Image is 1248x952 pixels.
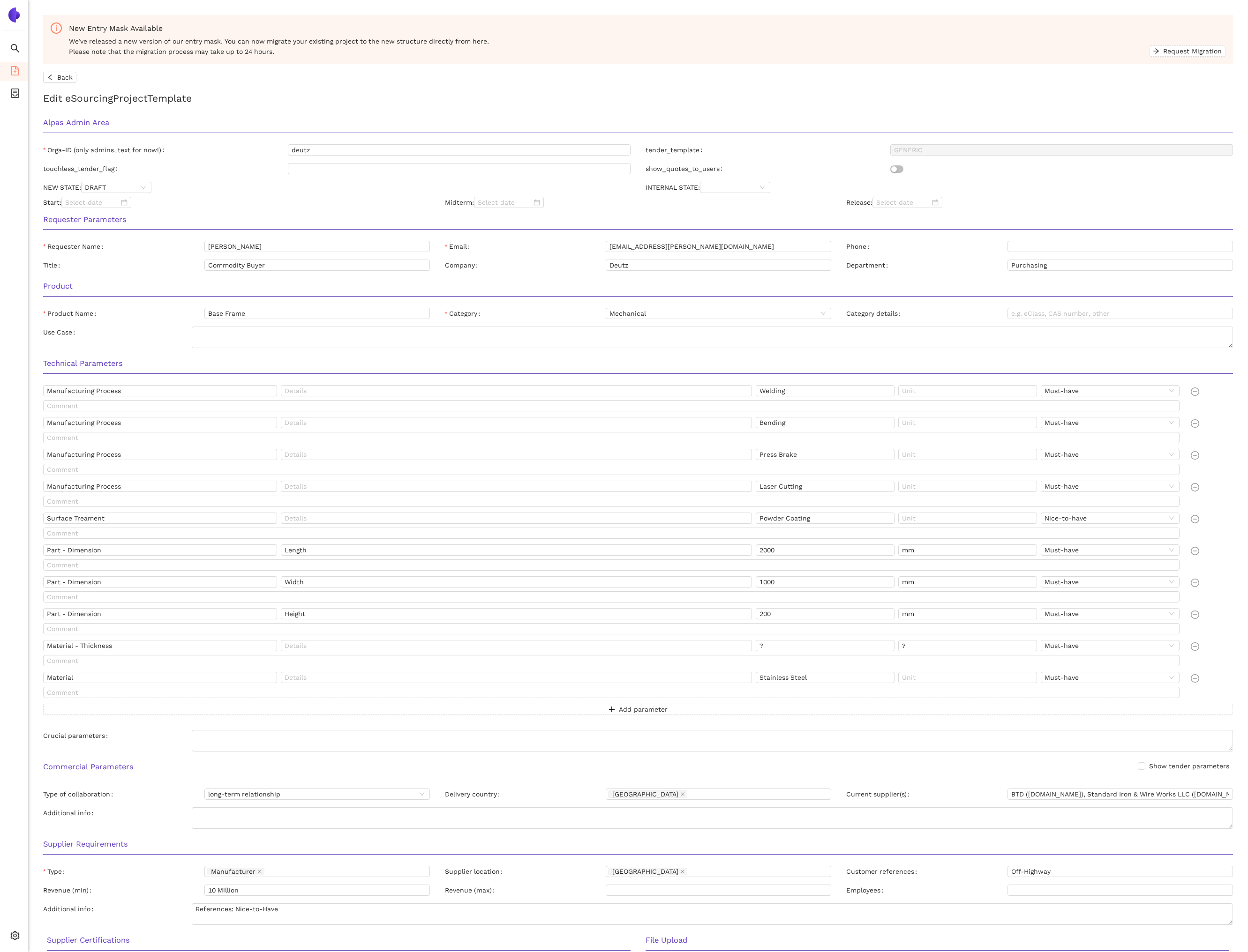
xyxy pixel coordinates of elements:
input: Unit [898,608,1037,619]
label: Product Name [43,308,100,319]
input: Comment [43,400,1180,411]
div: NEW STATE: [36,182,638,193]
label: Revenue (max) [445,885,498,896]
input: tender_template [890,144,1233,156]
input: Unit [898,417,1037,428]
input: Employees [1007,885,1233,896]
input: Details [281,385,752,396]
span: minus-circle [1191,387,1199,396]
span: minus-circle [1191,547,1199,555]
input: Name [43,385,277,396]
span: Must-have [1045,577,1176,587]
input: Details [281,640,752,651]
textarea: Additional info [192,807,1233,829]
input: Value [756,640,895,651]
input: Phone [1007,241,1233,252]
input: Value [756,385,895,396]
textarea: Crucial parameters [192,730,1233,751]
span: left [47,74,53,82]
h3: Supplier Requirements [43,838,1233,850]
input: Department [1007,260,1233,271]
input: Comment [43,623,1180,634]
input: Details [281,417,752,428]
span: Must-have [1045,640,1176,651]
textarea: Use Case [192,327,1233,348]
h3: Requester Parameters [43,214,1233,226]
span: Manufacturer [207,868,264,875]
span: United States [608,868,687,875]
span: Must-have [1045,417,1176,428]
input: Select date [478,197,532,208]
span: plus [609,706,615,714]
input: Unit [898,449,1037,460]
input: Title [204,260,430,271]
input: Comment [43,496,1180,507]
span: container [10,85,20,104]
input: Unit [898,481,1037,492]
span: long-term relationship [208,789,426,799]
div: Start: [36,197,437,208]
input: Orga-ID (only admins, text for now!) [288,144,631,156]
span: setting [10,928,20,946]
input: Name [43,672,277,683]
input: Value [756,481,895,492]
label: Phone [846,241,873,252]
input: Name [43,608,277,619]
input: Unit [898,513,1037,524]
span: Nice-to-have [1045,513,1176,523]
input: Name [43,640,277,651]
span: search [10,40,20,59]
span: close [680,792,685,797]
label: Category [445,308,484,319]
label: Type [43,866,68,877]
span: file-add [10,63,20,82]
label: Revenue (min) [43,885,95,896]
h3: Product [43,280,1233,292]
label: tender_template [646,144,706,156]
span: info-circle [51,22,62,34]
span: Add parameter [619,704,668,714]
label: Email [445,241,474,252]
label: Employees [846,885,887,896]
label: Current supplier(s) [846,788,913,800]
span: DRAFT [85,182,148,193]
input: Name [43,417,277,428]
input: Select date [876,197,930,208]
span: minus-circle [1191,610,1199,619]
input: Value [756,544,895,556]
input: Company [606,260,831,271]
label: Department [846,260,892,271]
input: Unit [898,640,1037,651]
label: Customer references [846,866,921,877]
input: Value [756,513,895,524]
div: Midterm: [437,197,839,208]
input: Current supplier(s) [1007,788,1233,800]
label: Additional info [43,807,97,818]
label: show_quotes_to_users [646,163,726,174]
span: minus-circle [1191,483,1199,491]
input: Select date [65,197,119,208]
label: Category details [846,308,904,319]
input: Details [281,576,752,588]
label: Title [43,260,64,271]
span: minus-circle [1191,579,1199,587]
span: Must-have [1045,481,1176,491]
input: Customer references [1007,866,1233,877]
button: leftBack [43,72,76,83]
span: arrow-right [1153,48,1159,55]
img: Logo [7,7,22,22]
span: Request Migration [1163,46,1222,56]
h3: Supplier Certifications [47,934,631,946]
input: Name [43,481,277,492]
span: We’ve released a new version of our entry mask. You can now migrate your existing project to the ... [69,36,1149,57]
button: show_quotes_to_users [890,165,903,173]
textarea: Additional info [192,903,1233,925]
input: Revenue (max) [606,885,831,896]
input: Requester Name [204,241,430,252]
input: Comment [43,655,1180,666]
input: Name [43,513,277,524]
h3: File Upload [646,934,1229,946]
div: New Entry Mask Available [69,22,1225,34]
span: Must-have [1045,609,1176,619]
button: plusAdd parameter [43,704,1233,715]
